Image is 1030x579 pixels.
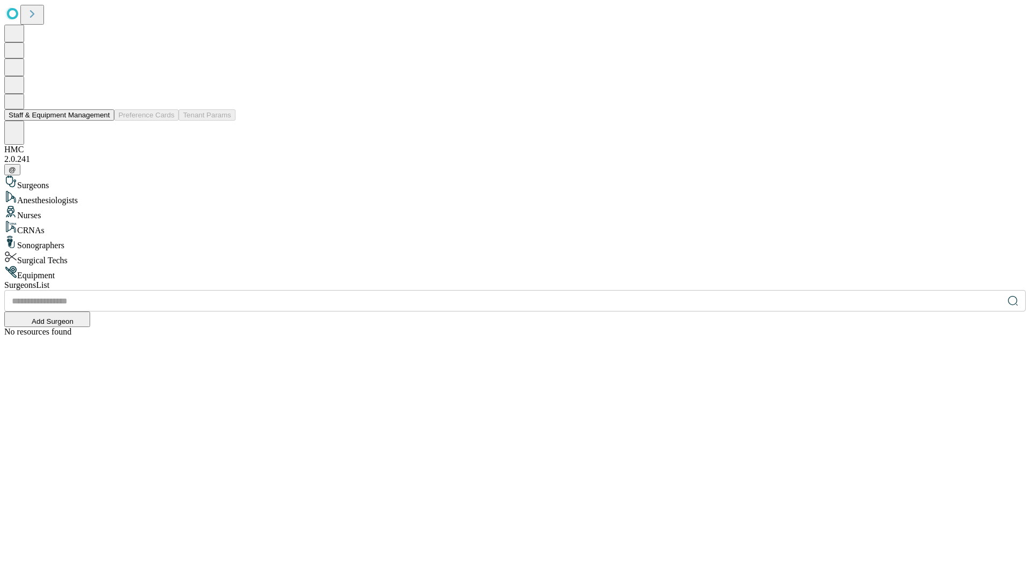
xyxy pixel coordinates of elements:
[114,109,179,121] button: Preference Cards
[32,317,73,325] span: Add Surgeon
[4,220,1026,235] div: CRNAs
[4,175,1026,190] div: Surgeons
[4,145,1026,154] div: HMC
[4,235,1026,250] div: Sonographers
[4,327,1026,337] div: No resources found
[9,166,16,174] span: @
[4,154,1026,164] div: 2.0.241
[4,164,20,175] button: @
[4,250,1026,265] div: Surgical Techs
[4,205,1026,220] div: Nurses
[4,280,1026,290] div: Surgeons List
[4,190,1026,205] div: Anesthesiologists
[179,109,236,121] button: Tenant Params
[4,311,90,327] button: Add Surgeon
[4,109,114,121] button: Staff & Equipment Management
[4,265,1026,280] div: Equipment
